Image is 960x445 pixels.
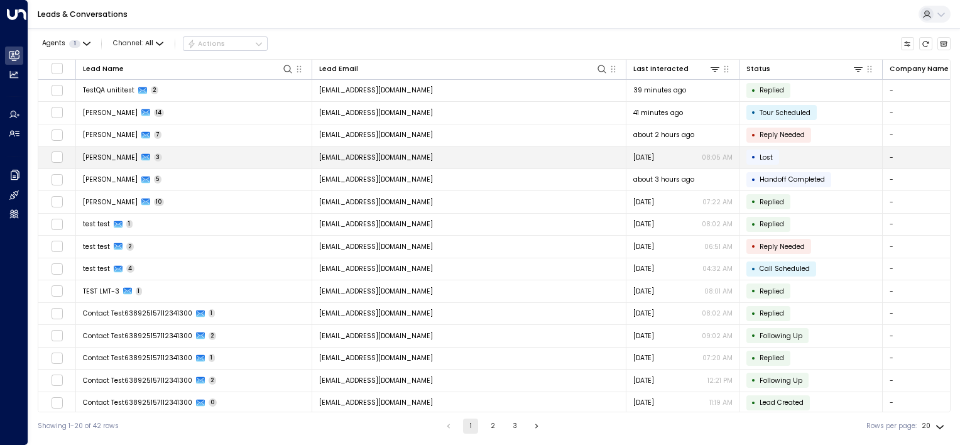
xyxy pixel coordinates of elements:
[51,352,63,364] span: Toggle select row
[154,153,163,162] span: 3
[866,421,917,431] label: Rows per page:
[751,350,756,366] div: •
[760,175,825,184] span: Handoff Completed
[507,419,522,434] button: Go to page 3
[51,129,63,141] span: Toggle select row
[760,242,805,251] span: Reply Needed
[51,330,63,342] span: Toggle select row
[154,175,162,184] span: 5
[51,218,63,230] span: Toggle select row
[136,287,143,295] span: 1
[83,398,192,407] span: Contact Test638925157112341300
[51,196,63,208] span: Toggle select row
[319,287,433,296] span: holger.aroca+test4@gmail.com
[760,376,802,385] span: Following Up
[83,197,138,207] span: Holger Aroca Morán
[319,398,433,407] span: contact.test638925157112341300@mailinator.com
[633,219,654,229] span: Yesterday
[529,419,544,434] button: Go to next page
[633,197,654,207] span: Aug 29, 2025
[760,331,802,341] span: Following Up
[83,309,192,318] span: Contact Test638925157112341300
[633,309,654,318] span: Sep 06, 2025
[51,151,63,163] span: Toggle select row
[83,85,134,95] span: TestQA unititest
[760,264,810,273] span: Call Scheduled
[109,37,167,50] span: Channel:
[633,287,654,296] span: Yesterday
[51,307,63,319] span: Toggle select row
[751,261,756,277] div: •
[51,375,63,387] span: Toggle select row
[702,197,733,207] p: 07:22 AM
[183,36,268,52] div: Button group with a nested menu
[83,130,138,140] span: Holger Aroca
[922,419,947,434] div: 20
[209,398,217,407] span: 0
[83,219,110,229] span: test test
[51,62,63,74] span: Toggle select all
[319,63,358,75] div: Lead Email
[751,395,756,411] div: •
[702,153,733,162] p: 08:05 AM
[69,40,80,48] span: 1
[760,309,784,318] span: Replied
[751,104,756,121] div: •
[760,353,784,363] span: Replied
[901,37,915,51] button: Customize
[633,264,654,273] span: Sep 01, 2025
[704,242,733,251] p: 06:51 AM
[319,175,433,184] span: aholger13@hotmail.com
[126,243,134,251] span: 2
[751,327,756,344] div: •
[751,127,756,143] div: •
[209,376,217,385] span: 2
[209,309,215,317] span: 1
[51,107,63,119] span: Toggle select row
[319,85,433,95] span: testqa.unititest@yahoo.com
[760,153,773,162] span: Lost
[51,84,63,96] span: Toggle select row
[42,40,65,47] span: Agents
[319,353,433,363] span: contact.test638925157112341300@mailinator.com
[709,398,733,407] p: 11:19 AM
[83,63,294,75] div: Lead Name
[485,419,500,434] button: Go to page 2
[83,153,138,162] span: Holger Aroca
[746,63,770,75] div: Status
[633,130,694,140] span: about 2 hours ago
[633,331,654,341] span: Sep 05, 2025
[751,82,756,99] div: •
[760,108,810,118] span: Tour Scheduled
[83,63,124,75] div: Lead Name
[109,37,167,50] button: Channel:All
[890,63,949,75] div: Company Name
[83,376,192,385] span: Contact Test638925157112341300
[83,242,110,251] span: test test
[151,86,159,94] span: 2
[633,108,683,118] span: 41 minutes ago
[760,398,804,407] span: Lead Created
[760,85,784,95] span: Replied
[319,219,433,229] span: holger.aroca@gmail.com
[319,264,433,273] span: holger.aroca@gmail.com
[154,198,165,206] span: 10
[751,216,756,233] div: •
[187,40,226,48] div: Actions
[319,153,433,162] span: holger.aroca+test3@gmail.com
[83,175,138,184] span: Holger Aroca Morán
[154,131,162,139] span: 7
[633,63,721,75] div: Last Interacted
[38,37,94,50] button: Agents1
[751,172,756,188] div: •
[751,194,756,210] div: •
[702,264,733,273] p: 04:32 AM
[319,309,433,318] span: contact.test638925157112341300@mailinator.com
[51,263,63,275] span: Toggle select row
[746,63,865,75] div: Status
[209,332,217,340] span: 2
[83,353,192,363] span: Contact Test638925157112341300
[440,419,545,434] nav: pagination navigation
[319,108,433,118] span: turok3000+test1@gmail.com
[83,331,192,341] span: Contact Test638925157112341300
